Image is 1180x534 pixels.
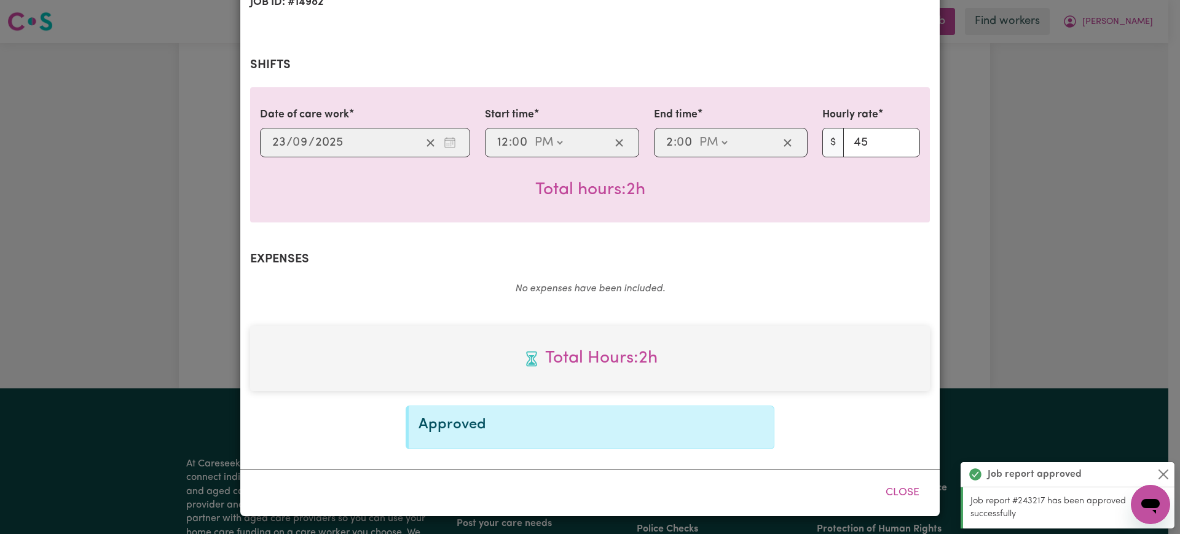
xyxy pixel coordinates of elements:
span: : [509,136,512,149]
input: ---- [315,133,344,152]
span: Approved [419,417,486,432]
input: -- [293,133,309,152]
span: 0 [512,136,519,149]
strong: Job report approved [988,467,1082,482]
iframe: Button to launch messaging window [1131,485,1170,524]
span: 0 [677,136,684,149]
span: / [309,136,315,149]
h2: Shifts [250,58,930,73]
span: / [286,136,293,149]
h2: Expenses [250,252,930,267]
p: Job report #243217 has been approved successfully [970,495,1167,521]
label: Date of care work [260,107,349,123]
input: -- [513,133,529,152]
input: -- [497,133,509,152]
button: Close [1156,467,1171,482]
span: Total hours worked: 2 hours [260,345,920,371]
button: Close [875,479,930,506]
label: End time [654,107,698,123]
span: 0 [293,136,300,149]
input: -- [272,133,286,152]
span: : [674,136,677,149]
input: -- [666,133,674,152]
label: Hourly rate [822,107,878,123]
em: No expenses have been included. [515,284,665,294]
input: -- [677,133,693,152]
span: Total hours worked: 2 hours [535,181,645,198]
label: Start time [485,107,534,123]
span: $ [822,128,844,157]
button: Clear date [421,133,440,152]
button: Enter the date of care work [440,133,460,152]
